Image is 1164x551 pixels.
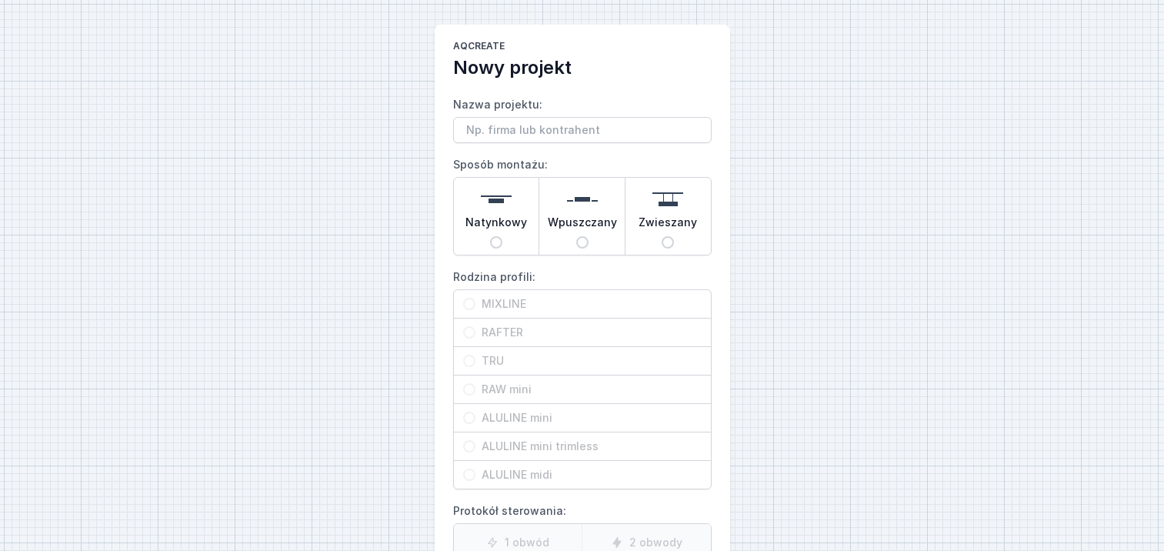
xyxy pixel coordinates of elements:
input: Natynkowy [490,236,502,249]
img: surface.svg [481,184,512,215]
span: Wpuszczany [548,215,617,236]
span: Zwieszany [639,215,697,236]
img: recessed.svg [567,184,598,215]
label: Rodzina profili: [453,265,712,489]
label: Sposób montażu: [453,152,712,255]
span: Natynkowy [465,215,527,236]
input: Nazwa projektu: [453,117,712,143]
h2: Nowy projekt [453,55,712,80]
h1: AQcreate [453,40,712,55]
label: Nazwa projektu: [453,92,712,143]
input: Zwieszany [662,236,674,249]
input: Wpuszczany [576,236,589,249]
img: suspended.svg [652,184,683,215]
